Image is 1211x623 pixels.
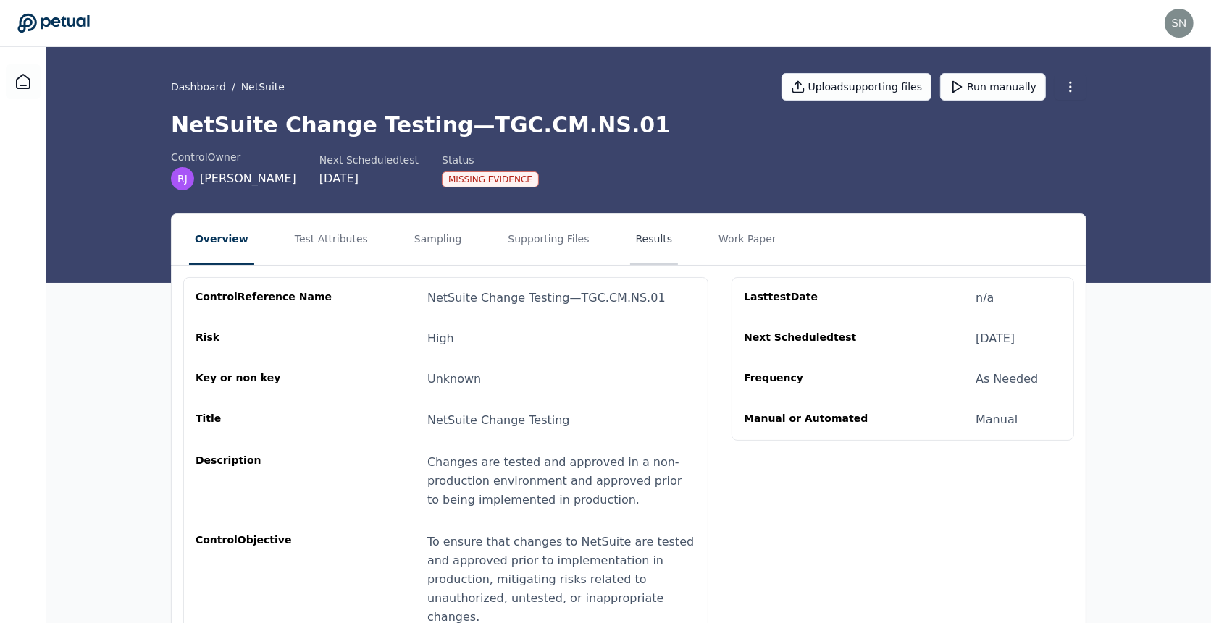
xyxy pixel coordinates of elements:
button: Uploadsupporting files [782,73,932,101]
div: Title [196,411,335,430]
div: Last test Date [744,289,883,307]
div: Description [196,453,335,509]
div: Risk [196,330,335,347]
img: snir+reddit@petual.ai [1165,9,1194,38]
div: n/a [976,289,994,307]
button: Results [630,214,679,265]
div: As Needed [976,370,1038,388]
div: [DATE] [319,170,419,187]
div: Next Scheduled test [744,330,883,347]
button: Test Attributes [289,214,374,265]
button: Overview [189,214,254,265]
button: Sampling [408,214,468,265]
div: Changes are tested and approved in a non-production environment and approved prior to being imple... [427,453,696,509]
button: Supporting Files [502,214,595,265]
div: Manual or Automated [744,411,883,428]
nav: Tabs [172,214,1086,265]
div: / [171,80,285,94]
button: NetSuite [241,80,285,94]
div: Missing Evidence [442,171,539,187]
div: Frequency [744,370,883,388]
a: Dashboard [171,80,226,94]
div: NetSuite Change Testing — TGC.CM.NS.01 [427,289,666,307]
div: Status [442,153,539,167]
span: [PERSON_NAME] [200,170,296,187]
div: control Reference Name [196,289,335,307]
span: RJ [177,171,188,186]
button: Run manually [940,73,1046,101]
div: [DATE] [976,330,1015,347]
h1: NetSuite Change Testing — TGC.CM.NS.01 [171,112,1086,138]
div: control Owner [171,150,296,164]
div: Key or non key [196,370,335,388]
div: Unknown [427,370,481,388]
a: Go to Dashboard [17,13,90,33]
span: NetSuite Change Testing [427,413,570,427]
div: Manual [976,411,1018,428]
button: Work Paper [713,214,782,265]
div: Next Scheduled test [319,153,419,167]
div: High [427,330,454,347]
a: Dashboard [6,64,41,99]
